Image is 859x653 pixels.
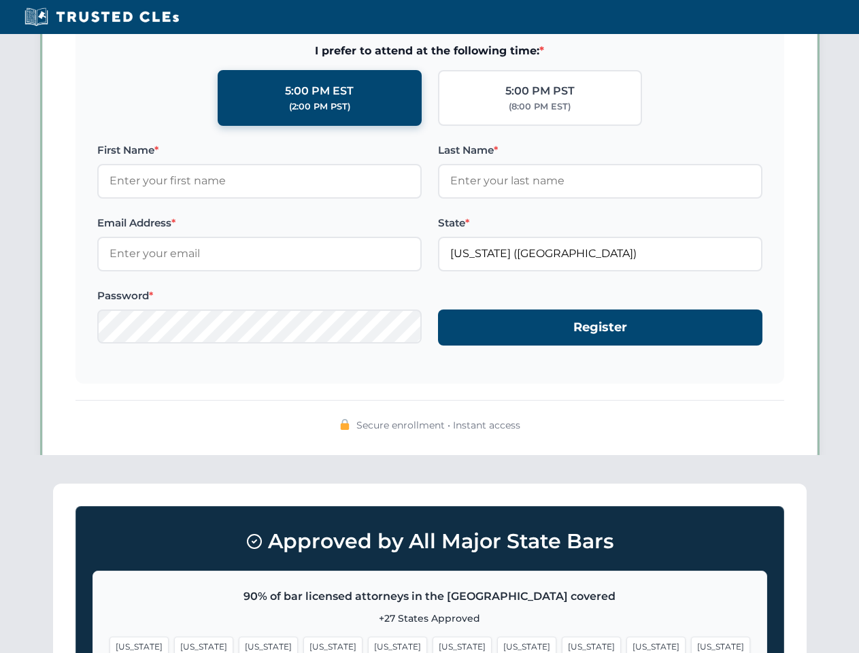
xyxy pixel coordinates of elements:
[438,237,762,271] input: Florida (FL)
[97,164,422,198] input: Enter your first name
[97,142,422,158] label: First Name
[97,288,422,304] label: Password
[92,523,767,560] h3: Approved by All Major State Bars
[110,588,750,605] p: 90% of bar licensed attorneys in the [GEOGRAPHIC_DATA] covered
[97,215,422,231] label: Email Address
[97,237,422,271] input: Enter your email
[339,419,350,430] img: 🔒
[289,100,350,114] div: (2:00 PM PST)
[505,82,575,100] div: 5:00 PM PST
[110,611,750,626] p: +27 States Approved
[20,7,183,27] img: Trusted CLEs
[438,142,762,158] label: Last Name
[356,418,520,433] span: Secure enrollment • Instant access
[438,215,762,231] label: State
[438,309,762,346] button: Register
[285,82,354,100] div: 5:00 PM EST
[509,100,571,114] div: (8:00 PM EST)
[438,164,762,198] input: Enter your last name
[97,42,762,60] span: I prefer to attend at the following time:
